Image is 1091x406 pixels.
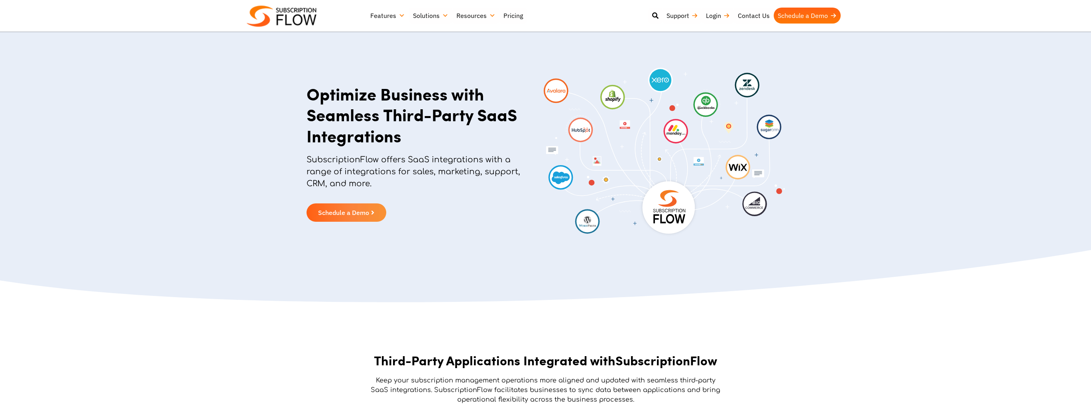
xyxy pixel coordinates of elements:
[318,209,369,216] span: Schedule a Demo
[452,8,499,24] a: Resources
[544,68,785,238] img: SaaS Integrations
[702,8,734,24] a: Login
[734,8,774,24] a: Contact Us
[499,8,527,24] a: Pricing
[615,351,717,369] span: SubscriptionFlow
[662,8,702,24] a: Support
[350,353,741,368] h2: Third-Party Applications Integrated with
[370,376,721,404] p: Keep your subscription management operations more aligned and updated with seamless third-party S...
[307,83,524,146] h1: Optimize Business with Seamless Third-Party SaaS Integrations
[307,154,524,198] p: SubscriptionFlow offers SaaS integrations with a range of integrations for sales, marketing, supp...
[366,8,409,24] a: Features
[247,6,316,27] img: Subscriptionflow
[774,8,841,24] a: Schedule a Demo
[409,8,452,24] a: Solutions
[307,203,386,222] a: Schedule a Demo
